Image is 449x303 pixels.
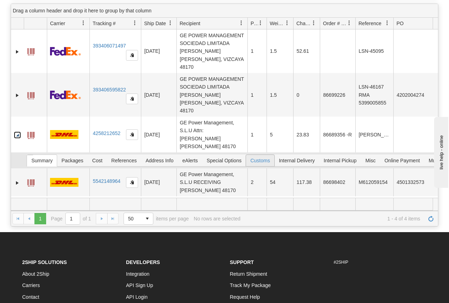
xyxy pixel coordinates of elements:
th: Press ctrl + space to group [355,18,393,29]
td: GE Power Management, S.L.U Attn: [PERSON_NAME] [PERSON_NAME] 48170 [176,117,247,152]
a: Request Help [230,294,260,300]
td: LSN-46167 RMA 5399005855 [355,73,393,117]
td: 2 [247,168,267,196]
span: 50 [128,215,137,222]
span: Charge [296,20,311,27]
a: Recipient filter column settings [235,17,247,29]
th: Press ctrl + space to group [267,18,293,29]
a: Carriers [22,282,40,288]
div: live help - online [5,6,66,11]
a: Track My Package [230,282,271,288]
span: Internal Delivery [275,155,319,166]
span: References [107,155,141,166]
td: 23.83 [293,117,320,152]
a: Weight filter column settings [281,17,293,29]
a: Expand [14,48,21,55]
button: Copy to clipboard [126,50,138,61]
a: Label [27,176,34,187]
span: Summary [27,155,57,166]
th: Press ctrl + space to group [24,18,47,29]
a: API Login [126,294,148,300]
button: Copy to clipboard [126,177,138,188]
input: Page 1 [66,213,80,224]
span: Customs [246,155,274,166]
span: Special Options [202,155,246,166]
td: 5 [267,117,293,152]
a: API Sign Up [126,282,153,288]
th: Press ctrl + space to group [393,18,440,29]
td: 52.61 [293,29,320,73]
td: M612059154 [355,168,393,196]
a: Return Shipment [230,271,267,277]
td: 117.38 [293,168,320,196]
td: 0 [293,73,320,117]
div: No rows are selected [194,216,241,221]
td: 1.5 [267,29,293,73]
img: 2 - FedEx Express® [50,90,81,99]
td: 1 [247,117,267,152]
a: 393406071497 [93,43,126,49]
a: 393406595822 [93,87,126,92]
a: Reference filter column settings [381,17,393,29]
td: 86689356 -R [320,117,355,152]
span: Tracking # [93,20,116,27]
span: Packages [57,155,87,166]
img: 7 - DHL_Worldwide [50,130,78,139]
span: Page sizes drop down [124,213,153,225]
a: Collapse [14,131,21,139]
td: [DATE] [141,29,176,73]
td: 86699226 [320,73,355,117]
a: Charge filter column settings [308,17,320,29]
span: Cost [88,155,107,166]
span: Carrier [50,20,65,27]
a: PO filter column settings [428,17,440,29]
td: 1 [247,73,267,117]
th: Press ctrl + space to group [247,18,267,29]
a: Expand [14,179,21,186]
td: LSN-45095 [355,29,393,73]
span: Page of 1 [51,213,91,225]
a: Ship Date filter column settings [164,17,176,29]
img: 2 - FedEx Express® [50,47,81,56]
span: Ship Date [144,20,166,27]
a: Expand [14,92,21,99]
a: Tracking # filter column settings [129,17,141,29]
a: Label [27,129,34,140]
button: Copy to clipboard [126,94,138,104]
span: Internal Pickup [319,155,361,166]
span: Weight [270,20,285,27]
span: 1 - 4 of 4 items [245,216,420,221]
a: Packages filter column settings [254,17,267,29]
img: 7 - DHL_Worldwide [50,178,78,187]
td: GE Power Management, S.L.U RECEIVING [PERSON_NAME] 48170 [176,168,247,196]
a: Contact [22,294,39,300]
td: 1 [247,29,267,73]
th: Press ctrl + space to group [47,18,89,29]
a: Order # / Ship Request # filter column settings [343,17,355,29]
a: Label [27,89,34,100]
th: Press ctrl + space to group [89,18,141,29]
a: 4258212652 [93,130,120,136]
td: 1.5 [267,73,293,117]
th: Press ctrl + space to group [320,18,355,29]
th: Press ctrl + space to group [141,18,176,29]
td: 86698402 [320,168,355,196]
span: Order # / Ship Request # [323,20,347,27]
span: Packages [251,20,258,27]
td: [DATE] [141,73,176,117]
td: GE POWER MANAGEMENT SOCIEDAD LIMITADA [PERSON_NAME] [PERSON_NAME], VIZCAYA 48170 [176,29,247,73]
strong: Support [230,259,254,265]
a: About 2Ship [22,271,49,277]
span: select [142,213,153,224]
a: Carrier filter column settings [77,17,89,29]
a: Integration [126,271,149,277]
div: grid grouping header [11,4,438,18]
span: Online Payment [380,155,424,166]
h6: #2SHIP [334,260,427,265]
span: PO [396,20,404,27]
th: Press ctrl + space to group [176,18,247,29]
span: Reference [358,20,382,27]
iframe: chat widget [433,115,448,187]
span: Page 1 [34,213,46,224]
span: items per page [124,213,189,225]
